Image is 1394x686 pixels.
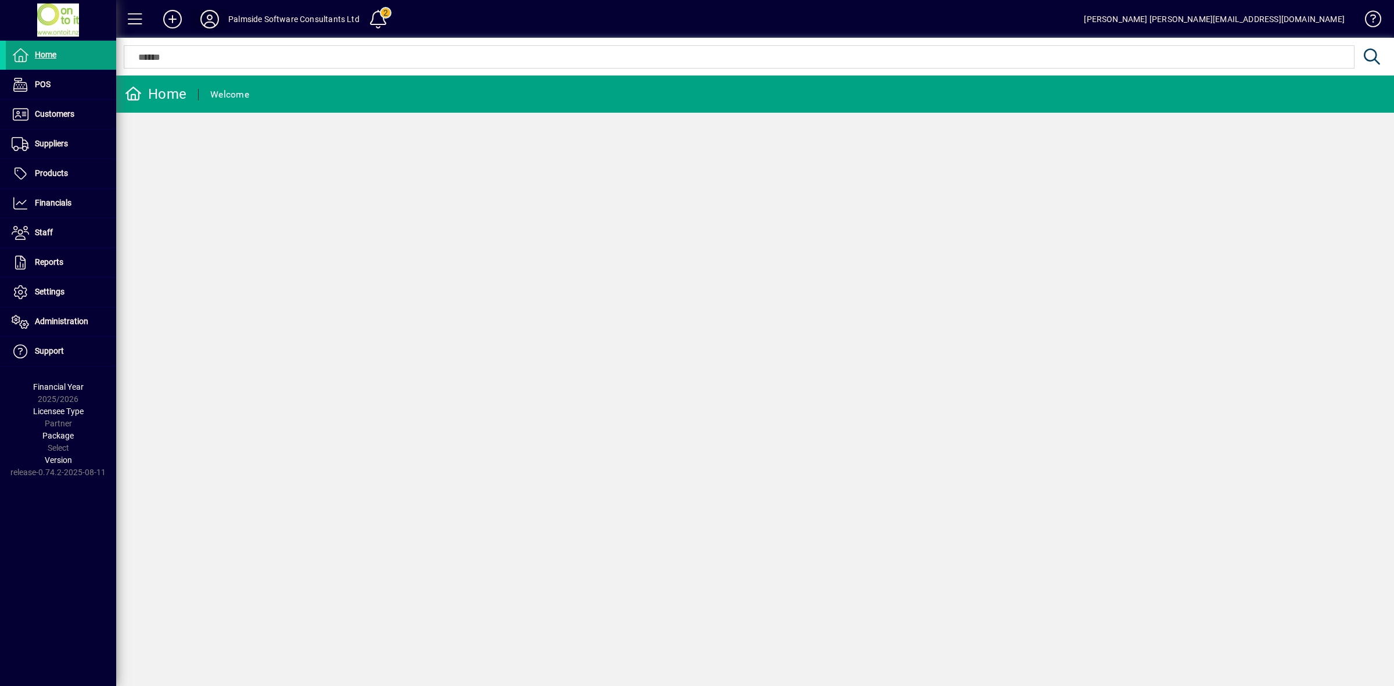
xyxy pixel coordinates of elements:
[6,189,116,218] a: Financials
[191,9,228,30] button: Profile
[35,317,88,326] span: Administration
[6,307,116,336] a: Administration
[45,455,72,465] span: Version
[1084,10,1345,28] div: [PERSON_NAME] [PERSON_NAME][EMAIL_ADDRESS][DOMAIN_NAME]
[35,109,74,118] span: Customers
[35,139,68,148] span: Suppliers
[6,130,116,159] a: Suppliers
[125,85,186,103] div: Home
[6,70,116,99] a: POS
[35,228,53,237] span: Staff
[228,10,360,28] div: Palmside Software Consultants Ltd
[33,407,84,416] span: Licensee Type
[6,337,116,366] a: Support
[35,80,51,89] span: POS
[6,100,116,129] a: Customers
[35,346,64,355] span: Support
[35,287,64,296] span: Settings
[35,257,63,267] span: Reports
[154,9,191,30] button: Add
[6,278,116,307] a: Settings
[6,248,116,277] a: Reports
[42,431,74,440] span: Package
[35,168,68,178] span: Products
[6,159,116,188] a: Products
[210,85,249,104] div: Welcome
[33,382,84,392] span: Financial Year
[35,198,71,207] span: Financials
[35,50,56,59] span: Home
[6,218,116,247] a: Staff
[1356,2,1379,40] a: Knowledge Base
